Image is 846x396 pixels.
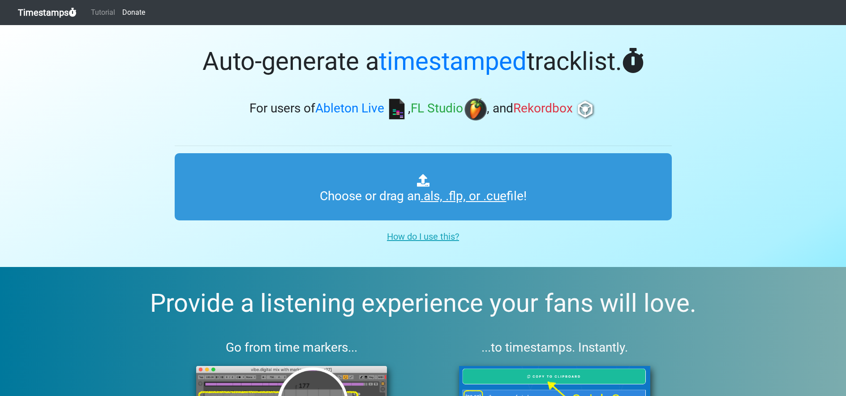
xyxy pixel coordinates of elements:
span: Ableton Live [315,101,384,116]
h3: For users of , , and [175,98,672,121]
h3: Go from time markers... [175,340,409,355]
img: fl.png [464,98,487,121]
img: ableton.png [386,98,408,121]
a: Timestamps [18,4,77,22]
u: How do I use this? [387,231,459,242]
h1: Auto-generate a tracklist. [175,47,672,77]
span: timestamped [379,47,527,76]
a: Donate [119,4,149,22]
h3: ...to timestamps. Instantly. [438,340,672,355]
span: FL Studio [411,101,463,116]
span: Rekordbox [513,101,573,116]
img: rb.png [574,98,597,121]
a: Tutorial [87,4,119,22]
h2: Provide a listening experience your fans will love. [21,288,825,319]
